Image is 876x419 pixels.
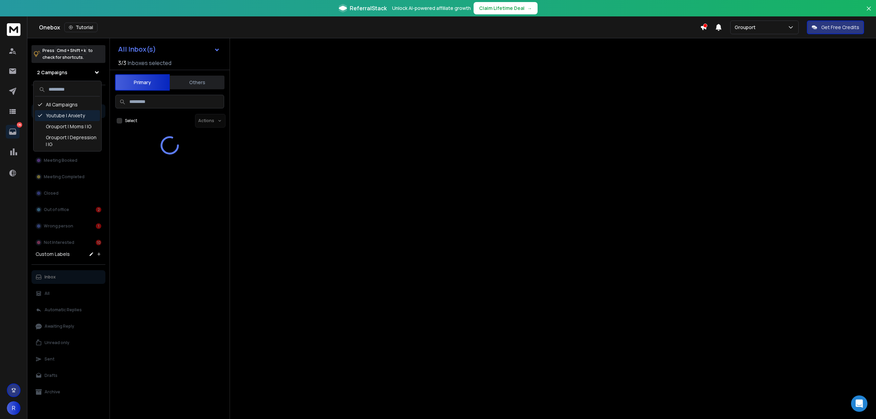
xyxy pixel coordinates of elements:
button: Close banner [864,4,873,21]
span: ReferralStack [350,4,387,12]
span: R [7,401,21,415]
h3: Filters [31,91,105,100]
button: Tutorial [64,23,98,32]
div: Youtube | Anxiety [35,110,100,121]
h1: All Inbox(s) [118,46,156,53]
div: Open Intercom Messenger [851,395,867,412]
p: Press to check for shortcuts. [42,47,93,61]
button: Primary [115,74,170,91]
span: → [527,5,532,12]
div: Grouport | Depression | IG [35,132,100,150]
div: All Campaigns [35,99,100,110]
label: Select [125,118,137,123]
p: 136 [17,122,22,128]
div: Grouport | Moms | IG [35,121,100,132]
span: 3 / 3 [118,59,126,67]
button: Others [170,75,224,90]
h1: 2 Campaigns [37,69,67,76]
div: Onebox [39,23,700,32]
button: Claim Lifetime Deal [474,2,538,14]
p: Get Free Credits [821,24,859,31]
p: Grouport [735,24,758,31]
span: Cmd + Shift + k [56,47,87,54]
h3: Custom Labels [36,251,70,258]
p: Unlock AI-powered affiliate growth [392,5,471,12]
h3: Inboxes selected [128,59,171,67]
